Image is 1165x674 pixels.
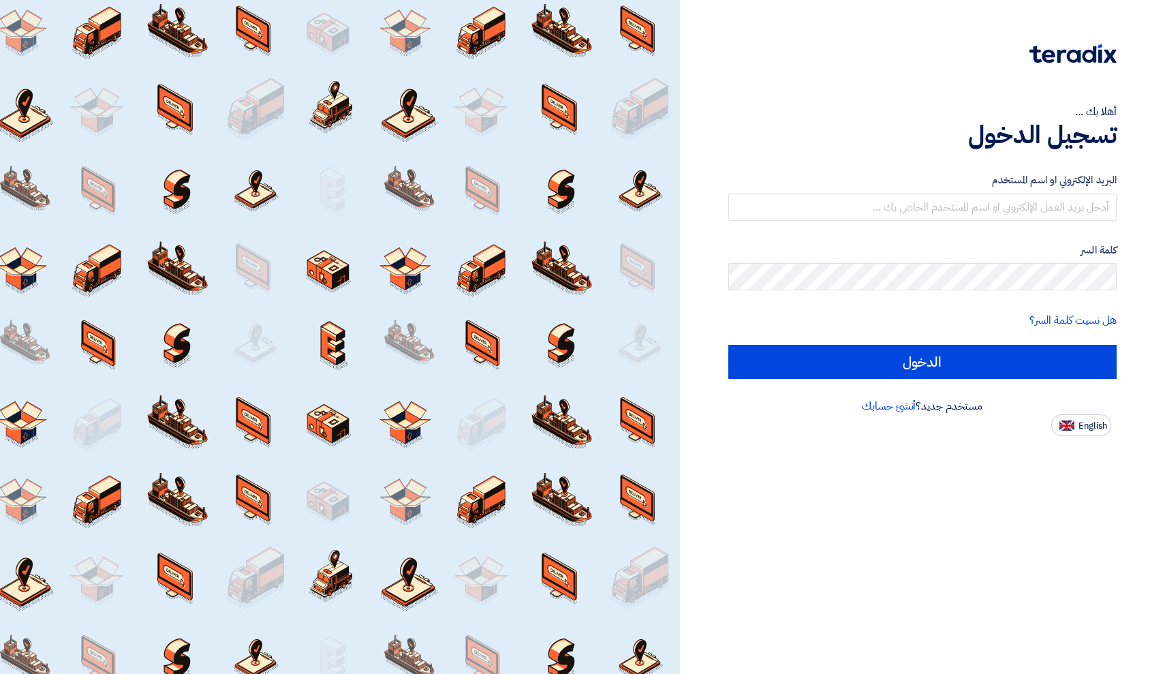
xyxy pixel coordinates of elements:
[1051,414,1111,436] button: English
[728,194,1117,221] input: أدخل بريد العمل الإلكتروني او اسم المستخدم الخاص بك ...
[728,345,1117,379] input: الدخول
[728,398,1117,414] div: مستخدم جديد؟
[1029,44,1117,63] img: Teradix logo
[862,398,916,414] a: أنشئ حسابك
[1059,420,1074,431] img: en-US.png
[1029,312,1117,328] a: هل نسيت كلمة السر؟
[1078,421,1107,431] span: English
[728,120,1117,150] h1: تسجيل الدخول
[728,243,1117,258] label: كلمة السر
[728,172,1117,188] label: البريد الإلكتروني او اسم المستخدم
[728,104,1117,120] div: أهلا بك ...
